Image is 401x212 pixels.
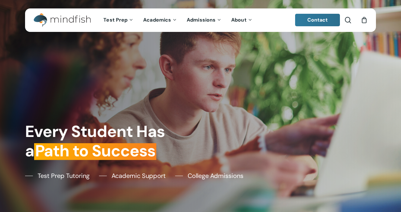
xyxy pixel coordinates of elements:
span: Admissions [187,17,216,23]
h1: Every Student Has a [25,122,197,160]
a: Test Prep [99,18,138,23]
a: Academics [138,18,182,23]
a: Academic Support [99,171,166,180]
span: College Admissions [188,171,243,180]
a: Contact [295,14,340,26]
nav: Main Menu [99,8,257,32]
em: Path to Success [34,140,156,161]
span: Academic Support [112,171,166,180]
header: Main Menu [25,8,376,32]
a: Test Prep Tutoring [25,171,90,180]
span: About [231,17,247,23]
span: Academics [143,17,171,23]
span: Contact [307,17,328,23]
span: Test Prep [103,17,128,23]
span: Test Prep Tutoring [38,171,90,180]
a: Admissions [182,18,227,23]
a: About [227,18,258,23]
a: College Admissions [175,171,243,180]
